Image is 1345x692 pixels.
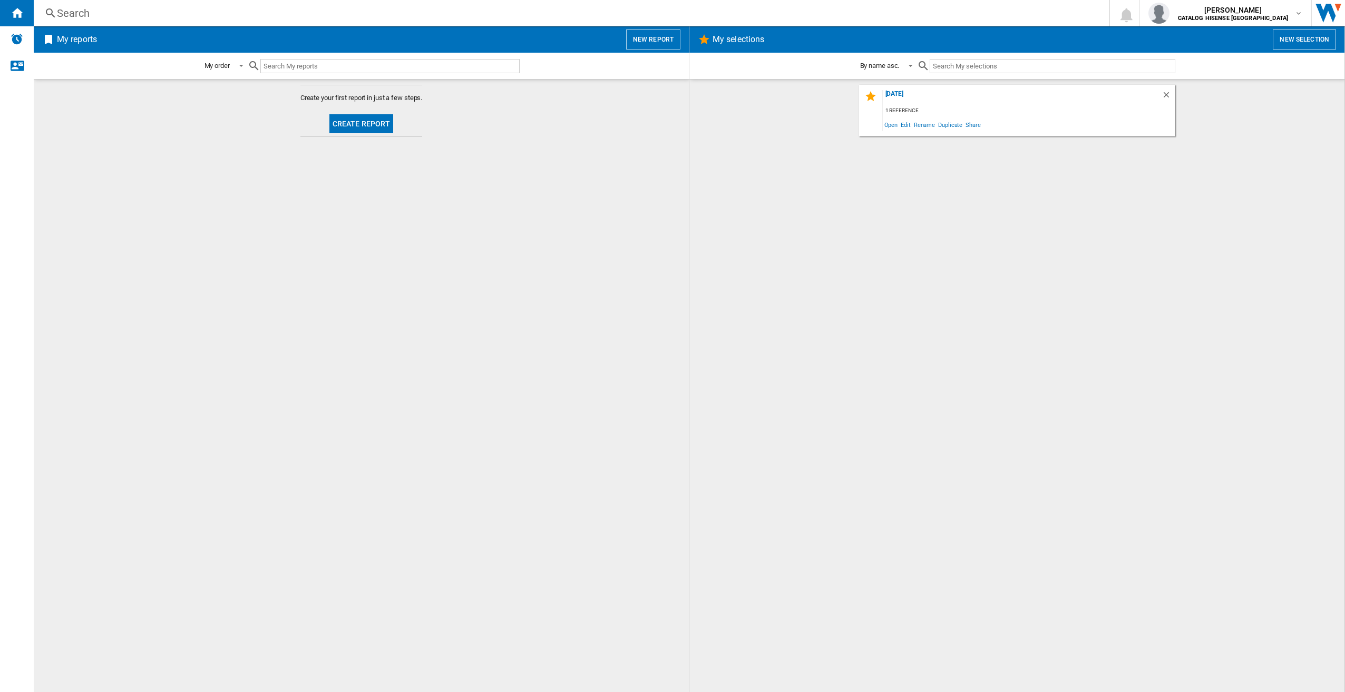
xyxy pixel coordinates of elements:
[1178,5,1289,15] span: [PERSON_NAME]
[930,59,1175,73] input: Search My selections
[912,117,937,132] span: Rename
[329,114,394,133] button: Create report
[260,59,520,73] input: Search My reports
[11,33,23,45] img: alerts-logo.svg
[899,117,912,132] span: Edit
[1162,90,1175,104] div: Delete
[204,62,230,70] div: My order
[300,93,423,103] span: Create your first report in just a few steps.
[860,62,900,70] div: By name asc.
[964,117,982,132] span: Share
[883,104,1175,117] div: 1 reference
[1178,15,1289,22] b: CATALOG HISENSE [GEOGRAPHIC_DATA]
[710,29,766,50] h2: My selections
[626,29,680,50] button: New report
[883,117,900,132] span: Open
[1273,29,1336,50] button: New selection
[1148,3,1169,24] img: profile.jpg
[57,6,1081,21] div: Search
[55,29,99,50] h2: My reports
[937,117,964,132] span: Duplicate
[883,90,1162,104] div: [DATE]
